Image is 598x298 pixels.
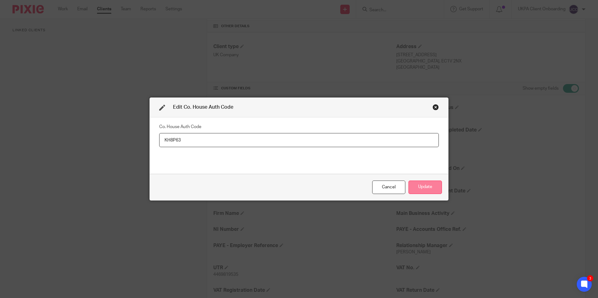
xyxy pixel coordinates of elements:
button: Update [408,181,442,194]
span: Edit Co. House Auth Code [173,105,233,110]
div: Close this dialog window [372,181,405,194]
label: Co. House Auth Code [159,124,201,130]
div: Close this dialog window [433,104,439,110]
div: 3 [587,275,593,281]
input: Co. House Auth Code [159,133,439,147]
